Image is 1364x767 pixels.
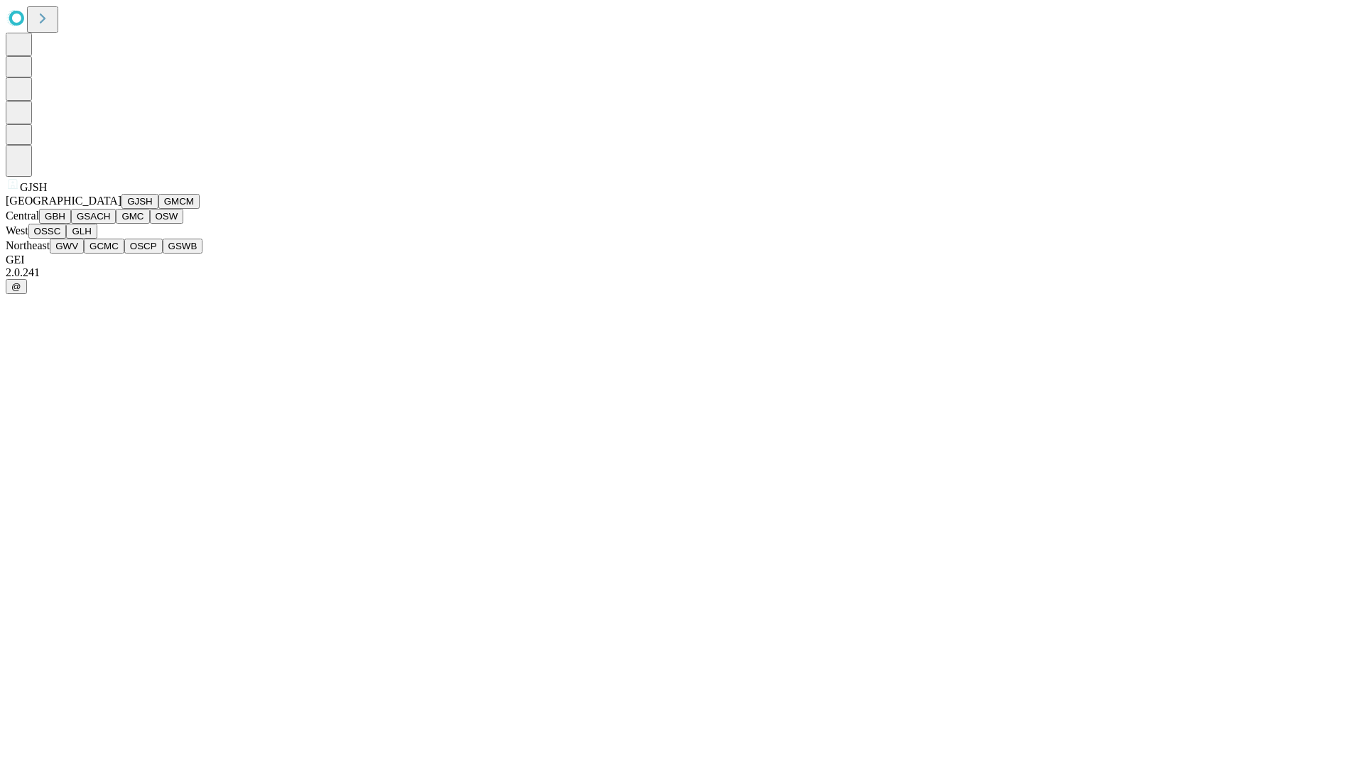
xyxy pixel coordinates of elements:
div: GEI [6,254,1358,266]
span: @ [11,281,21,292]
button: OSW [150,209,184,224]
button: GJSH [121,194,158,209]
button: GWV [50,239,84,254]
button: GMC [116,209,149,224]
span: Central [6,210,39,222]
button: GBH [39,209,71,224]
button: GLH [66,224,97,239]
button: OSSC [28,224,67,239]
span: [GEOGRAPHIC_DATA] [6,195,121,207]
button: GSWB [163,239,203,254]
span: GJSH [20,181,47,193]
button: GCMC [84,239,124,254]
span: West [6,224,28,236]
button: OSCP [124,239,163,254]
div: 2.0.241 [6,266,1358,279]
button: @ [6,279,27,294]
span: Northeast [6,239,50,251]
button: GMCM [158,194,200,209]
button: GSACH [71,209,116,224]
